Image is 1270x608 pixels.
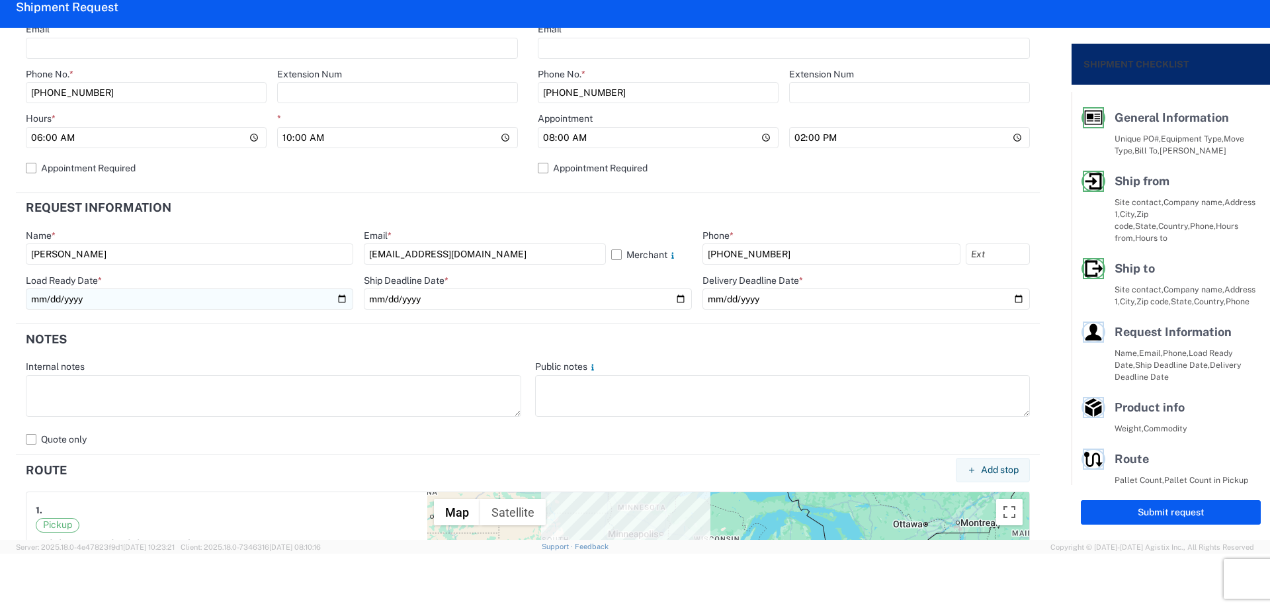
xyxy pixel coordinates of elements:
[181,543,321,551] span: Client: 2025.18.0-7346316
[611,243,692,265] label: Merchant
[26,429,1030,450] label: Quote only
[1115,452,1149,466] span: Route
[26,361,85,372] label: Internal notes
[538,112,593,124] label: Appointment
[702,275,803,286] label: Delivery Deadline Date
[1190,221,1216,231] span: Phone,
[1115,423,1144,433] span: Weight,
[1163,348,1189,358] span: Phone,
[26,23,50,35] label: Email
[542,543,575,550] a: Support
[434,499,480,525] button: Show street map
[1139,348,1163,358] span: Email,
[1161,134,1224,144] span: Equipment Type,
[538,23,562,35] label: Email
[26,112,56,124] label: Hours
[1158,221,1190,231] span: Country,
[1144,423,1187,433] span: Commodity
[538,157,1030,179] label: Appointment Required
[26,464,67,477] h2: Route
[1120,296,1136,306] span: City,
[1115,400,1185,414] span: Product info
[26,201,171,214] h2: Request Information
[1226,296,1249,306] span: Phone
[1115,134,1161,144] span: Unique PO#,
[1115,475,1254,509] span: Pallet Count in Pickup Stops equals Pallet Count in delivery stops,
[1115,174,1169,188] span: Ship from
[1135,233,1167,243] span: Hours to
[269,543,321,551] span: [DATE] 08:10:16
[26,68,73,80] label: Phone No.
[110,538,192,548] span: (LKQ Corporation)
[364,230,392,241] label: Email
[16,543,175,551] span: Server: 2025.18.0-4e47823f9d1
[1083,56,1189,72] h2: Shipment Checklist
[575,543,609,550] a: Feedback
[1134,146,1160,155] span: Bill To,
[956,458,1030,482] button: Add stop
[1115,284,1164,294] span: Site contact,
[26,333,67,346] h2: Notes
[789,68,854,80] label: Extension Num
[996,499,1023,525] button: Toggle fullscreen view
[364,275,448,286] label: Ship Deadline Date
[1194,296,1226,306] span: Country,
[36,538,192,548] strong: LKQ Corporation
[26,230,56,241] label: Name
[1171,296,1194,306] span: State,
[1115,197,1164,207] span: Site contact,
[1135,360,1210,370] span: Ship Deadline Date,
[981,464,1019,476] span: Add stop
[702,230,734,241] label: Phone
[277,68,342,80] label: Extension Num
[123,543,175,551] span: [DATE] 10:23:21
[1115,475,1164,485] span: Pallet Count,
[26,157,518,179] label: Appointment Required
[1115,110,1229,124] span: General Information
[36,518,79,533] span: Pickup
[1115,348,1139,358] span: Name,
[1081,500,1261,525] button: Submit request
[36,501,42,518] strong: 1.
[1164,197,1224,207] span: Company name,
[26,275,102,286] label: Load Ready Date
[535,361,598,372] label: Public notes
[538,68,585,80] label: Phone No.
[1164,284,1224,294] span: Company name,
[480,499,546,525] button: Show satellite imagery
[1115,325,1232,339] span: Request Information
[1135,221,1158,231] span: State,
[1160,146,1226,155] span: [PERSON_NAME]
[1120,209,1136,219] span: City,
[1050,541,1254,553] span: Copyright © [DATE]-[DATE] Agistix Inc., All Rights Reserved
[1136,296,1171,306] span: Zip code,
[966,243,1030,265] input: Ext
[1115,261,1155,275] span: Ship to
